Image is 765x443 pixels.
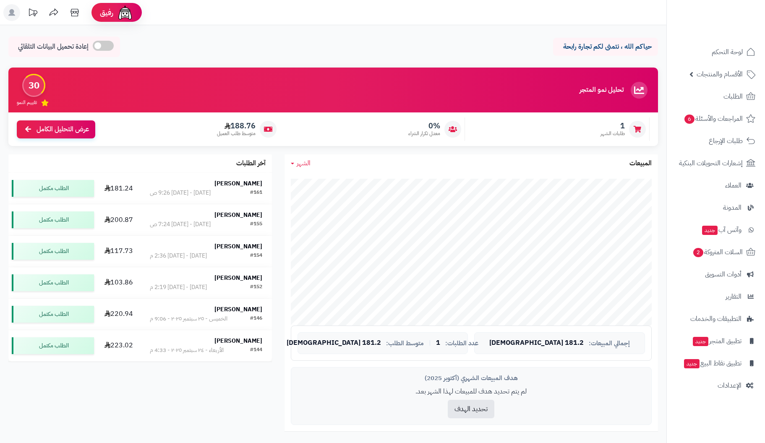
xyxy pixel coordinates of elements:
div: #155 [250,220,262,229]
span: عدد الطلبات: [445,340,478,347]
span: 1 [436,339,440,347]
a: تطبيق المتجرجديد [672,331,760,351]
h3: المبيعات [629,160,652,167]
a: الإعدادات [672,375,760,396]
div: الخميس - ٢٥ سبتمبر ٢٠٢٥ - 9:06 م [150,315,227,323]
a: تحديثات المنصة [22,4,43,23]
a: تطبيق نقاط البيعجديد [672,353,760,373]
a: إشعارات التحويلات البنكية [672,153,760,173]
strong: [PERSON_NAME] [214,179,262,188]
span: تطبيق المتجر [692,335,742,347]
span: 181.2 [DEMOGRAPHIC_DATA] [287,339,381,347]
td: 117.73 [97,236,140,267]
p: لم يتم تحديد هدف للمبيعات لهذا الشهر بعد. [298,387,645,396]
a: المدونة [672,198,760,218]
span: العملاء [725,180,742,191]
span: جديد [684,359,700,368]
span: 2 [693,248,704,258]
span: 6 [684,114,695,124]
div: [DATE] - [DATE] 9:26 ص [150,189,211,197]
button: تحديد الهدف [448,400,494,418]
span: المدونة [723,202,742,214]
span: لوحة التحكم [712,46,743,58]
strong: [PERSON_NAME] [214,336,262,345]
span: تقييم النمو [17,99,37,106]
span: عرض التحليل الكامل [37,125,89,134]
a: لوحة التحكم [672,42,760,62]
div: الطلب مكتمل [12,306,94,323]
span: إعادة تحميل البيانات التلقائي [18,42,89,52]
div: #152 [250,283,262,292]
a: طلبات الإرجاع [672,131,760,151]
span: تطبيق نقاط البيع [683,357,742,369]
span: الشهر [297,158,311,168]
div: #144 [250,346,262,354]
span: الطلبات [723,91,743,102]
div: الطلب مكتمل [12,243,94,260]
span: وآتس آب [701,224,742,236]
span: طلبات الإرجاع [709,135,743,147]
span: التقارير [726,291,742,302]
div: [DATE] - [DATE] 2:19 م [150,283,207,292]
td: 200.87 [97,204,140,235]
h3: تحليل نمو المتجر [580,86,624,94]
div: الطلب مكتمل [12,337,94,354]
span: المراجعات والأسئلة [684,113,743,125]
div: الطلب مكتمل [12,211,94,228]
a: الطلبات [672,86,760,107]
div: #154 [250,252,262,260]
span: 1 [601,121,625,130]
span: | [429,340,431,346]
span: أدوات التسويق [705,268,742,280]
div: [DATE] - [DATE] 2:36 م [150,252,207,260]
a: وآتس آبجديد [672,220,760,240]
span: متوسط الطلب: [386,340,424,347]
span: طلبات الشهر [601,130,625,137]
span: جديد [702,226,718,235]
td: 181.24 [97,173,140,204]
a: التطبيقات والخدمات [672,309,760,329]
div: الطلب مكتمل [12,274,94,291]
div: [DATE] - [DATE] 7:24 ص [150,220,211,229]
img: ai-face.png [117,4,133,21]
span: إشعارات التحويلات البنكية [679,157,743,169]
p: حياكم الله ، نتمنى لكم تجارة رابحة [559,42,652,52]
div: #161 [250,189,262,197]
a: الشهر [291,159,311,168]
strong: [PERSON_NAME] [214,305,262,314]
td: 223.02 [97,330,140,361]
td: 103.86 [97,267,140,298]
img: logo-2.png [708,13,757,31]
h3: آخر الطلبات [236,160,266,167]
a: أدوات التسويق [672,264,760,284]
strong: [PERSON_NAME] [214,274,262,282]
strong: [PERSON_NAME] [214,211,262,219]
strong: [PERSON_NAME] [214,242,262,251]
span: متوسط طلب العميل [217,130,256,137]
span: معدل تكرار الشراء [408,130,440,137]
a: السلات المتروكة2 [672,242,760,262]
span: 0% [408,121,440,130]
span: الإعدادات [718,380,742,391]
span: إجمالي المبيعات: [589,340,630,347]
span: 181.2 [DEMOGRAPHIC_DATA] [489,339,584,347]
a: المراجعات والأسئلة6 [672,109,760,129]
span: التطبيقات والخدمات [690,313,742,325]
span: جديد [693,337,708,346]
span: الأقسام والمنتجات [697,68,743,80]
div: #146 [250,315,262,323]
a: العملاء [672,175,760,195]
span: السلات المتروكة [692,246,743,258]
td: 220.94 [97,299,140,330]
div: الأربعاء - ٢٤ سبتمبر ٢٠٢٥ - 4:33 م [150,346,224,354]
div: الطلب مكتمل [12,180,94,197]
a: عرض التحليل الكامل [17,120,95,138]
div: هدف المبيعات الشهري (أكتوبر 2025) [298,374,645,383]
span: 188.76 [217,121,256,130]
a: التقارير [672,287,760,307]
span: رفيق [100,8,113,18]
